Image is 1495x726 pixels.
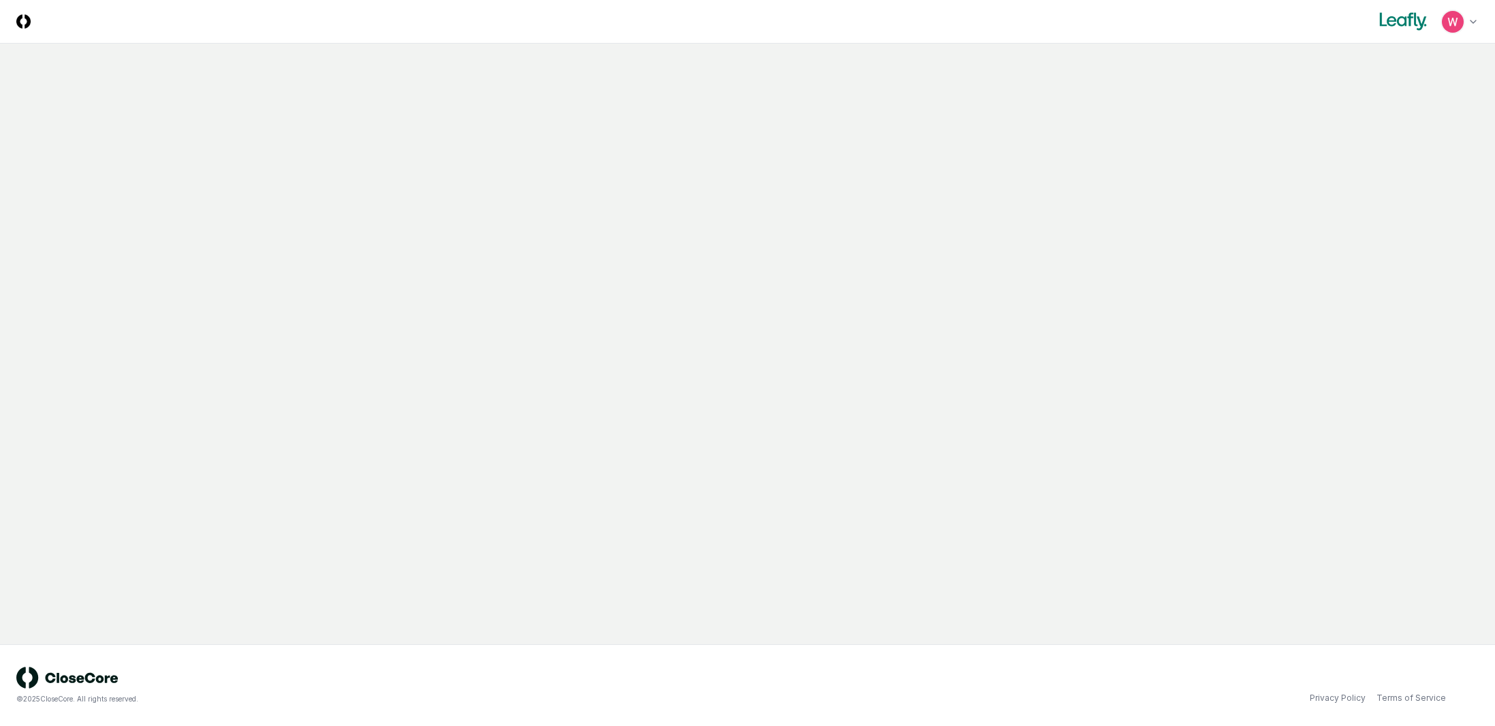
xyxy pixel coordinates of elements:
[1376,11,1430,33] img: Leafly logo
[16,14,31,29] img: Logo
[16,667,119,689] img: logo
[1442,11,1464,33] img: ACg8ocIceHSWyQfagGvDoxhDyw_3B2kX-HJcUhl_gb0t8GGG-Ydwuw=s96-c
[16,694,748,704] div: © 2025 CloseCore. All rights reserved.
[1376,692,1446,704] a: Terms of Service
[1310,692,1366,704] a: Privacy Policy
